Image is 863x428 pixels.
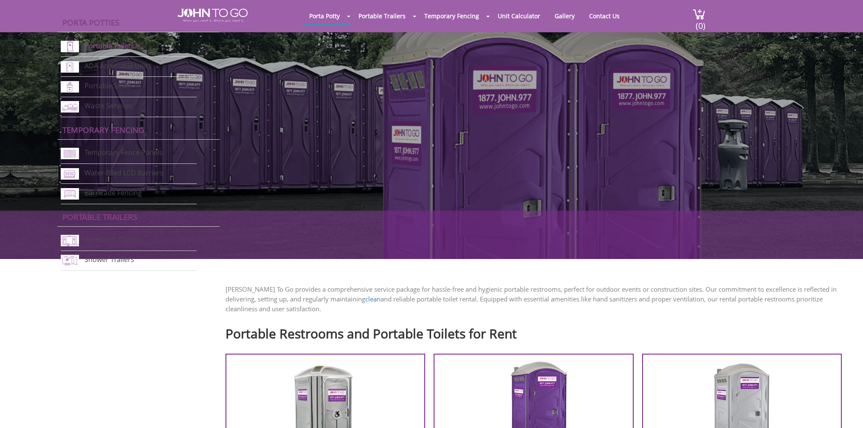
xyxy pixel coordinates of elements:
a: Portable trailers [62,211,137,222]
a: Porta Potty [303,8,346,24]
a: Portable Toilets > [85,41,140,51]
img: barricade-fencing-icon-new.png [61,188,79,200]
a: Portable Sinks [85,81,130,90]
h2: Portable Restrooms and Portable Toilets for Rent [226,322,851,341]
a: Waste Services [85,101,133,110]
a: Temporary Fencing [62,124,144,135]
img: ADA-units-new.png [61,61,79,73]
a: Temporary Fence Panels [85,148,163,158]
img: shower-trailers-new.png [61,255,79,266]
img: JOHN to go [178,8,248,22]
a: Water-filled LCD Barriers [85,168,164,177]
a: Barricade Fencing [85,188,142,197]
a: Portable Trailers [352,8,412,24]
a: Shower Trailers [85,255,134,265]
a: Porta Potties [62,17,119,28]
button: Live Chat [829,394,863,428]
img: water-filled%20barriers-new.png [61,168,79,180]
img: restroom-trailers-new.png [61,235,79,246]
img: waste-services-new.png [61,101,79,113]
img: cart a [693,8,705,20]
p: [PERSON_NAME] To Go provides a comprehensive service package for hassle-free and hygienic portabl... [226,284,851,314]
img: portable-toilets-new.png [61,41,79,52]
img: portable-sinks-new.png [61,81,79,93]
span: (0) [695,13,705,31]
a: clean [365,295,381,303]
a: Unit Calculator [491,8,547,24]
a: Temporary Fencing [418,8,485,24]
a: ADA Accessible Units [85,61,152,70]
img: chan-link-fencing-new.png [61,148,79,159]
a: Restroom Trailers [85,235,142,244]
a: Gallery [548,8,581,24]
a: Contact Us [583,8,626,24]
